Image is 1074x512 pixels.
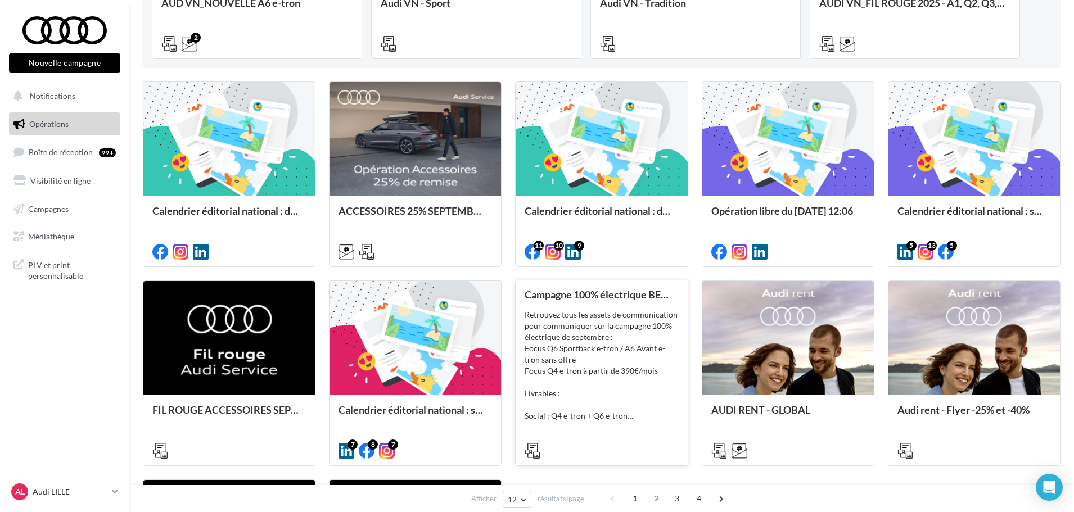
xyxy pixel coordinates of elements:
span: Afficher [471,493,497,504]
span: Visibilité en ligne [30,176,91,185]
div: 2 [191,33,201,43]
span: 4 [690,490,708,508]
div: 7 [388,439,398,450]
div: Audi rent - Flyer -25% et -40% [897,404,1051,427]
div: FIL ROUGE ACCESSOIRES SEPTEMBRE - AUDI SERVICE [152,404,306,427]
div: 5 [906,241,917,251]
button: 12 [503,492,531,508]
div: 5 [947,241,957,251]
div: Calendrier éditorial national : semaines du 04.08 au 25.08 [339,404,492,427]
a: Médiathèque [7,225,123,248]
span: 2 [648,490,666,508]
a: Opérations [7,112,123,136]
button: Notifications [7,84,118,108]
button: Nouvelle campagne [9,53,120,73]
div: 10 [554,241,564,251]
span: Notifications [30,91,75,101]
span: Opérations [29,119,69,129]
div: AUDI RENT - GLOBAL [711,404,865,427]
div: 8 [368,439,378,450]
p: Audi LILLE [33,486,107,497]
span: AL [15,486,25,497]
span: Médiathèque [28,232,74,241]
span: PLV et print personnalisable [28,257,116,282]
div: 7 [348,439,358,450]
div: Opération libre du [DATE] 12:06 [711,205,865,228]
div: Calendrier éditorial national : du 02.09 au 09.09 [525,205,678,228]
a: PLV et print personnalisable [7,253,123,286]
span: 1 [626,490,644,508]
span: Campagnes [28,203,69,213]
div: 11 [534,241,544,251]
div: Open Intercom Messenger [1036,474,1063,501]
span: résultats/page [538,493,584,504]
span: 3 [668,490,686,508]
div: Calendrier éditorial national : du 02.09 au 09.09 [152,205,306,228]
div: 99+ [99,148,116,157]
span: Boîte de réception [29,147,93,157]
a: Visibilité en ligne [7,169,123,193]
div: 13 [927,241,937,251]
a: Boîte de réception99+ [7,140,123,164]
div: Calendrier éditorial national : semaine du 25.08 au 31.08 [897,205,1051,228]
a: Campagnes [7,197,123,221]
div: Campagne 100% électrique BEV Septembre [525,289,678,300]
div: ACCESSOIRES 25% SEPTEMBRE - AUDI SERVICE [339,205,492,228]
span: 12 [508,495,517,504]
a: AL Audi LILLE [9,481,120,502]
div: 9 [574,241,584,251]
div: Retrouvez tous les assets de communication pour communiquer sur la campagne 100% électrique de se... [525,309,678,422]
